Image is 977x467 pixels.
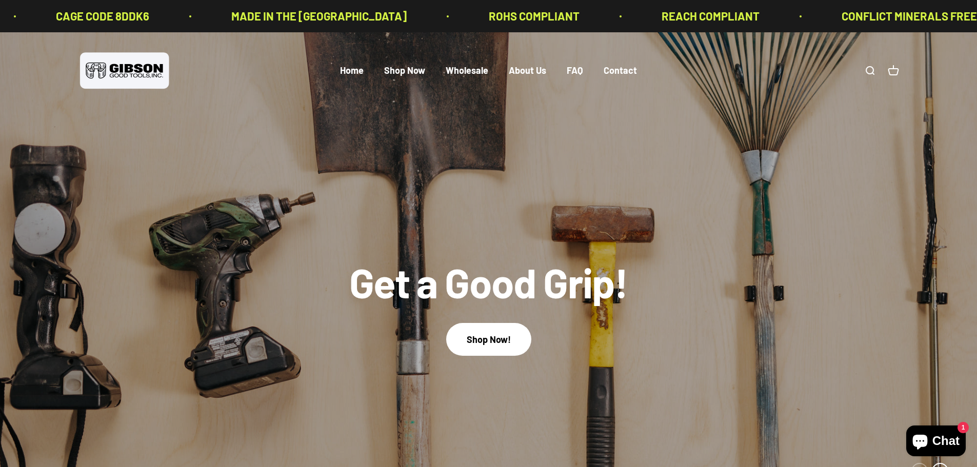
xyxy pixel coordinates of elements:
[595,7,731,25] p: CONFLICT MINERALS FREE
[446,65,488,76] a: Wholesale
[813,7,918,25] p: PROP 65 COMPLIANT
[604,65,637,76] a: Contact
[349,257,628,307] split-lines: Get a Good Grip!
[567,65,583,76] a: FAQ
[446,323,531,355] a: Shop Now!
[903,425,969,459] inbox-online-store-chat: Shopify online store chat
[243,7,333,25] p: ROHS COMPLIANT
[384,65,425,76] a: Shop Now
[340,65,364,76] a: Home
[509,65,546,76] a: About Us
[415,7,513,25] p: REACH COMPLIANT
